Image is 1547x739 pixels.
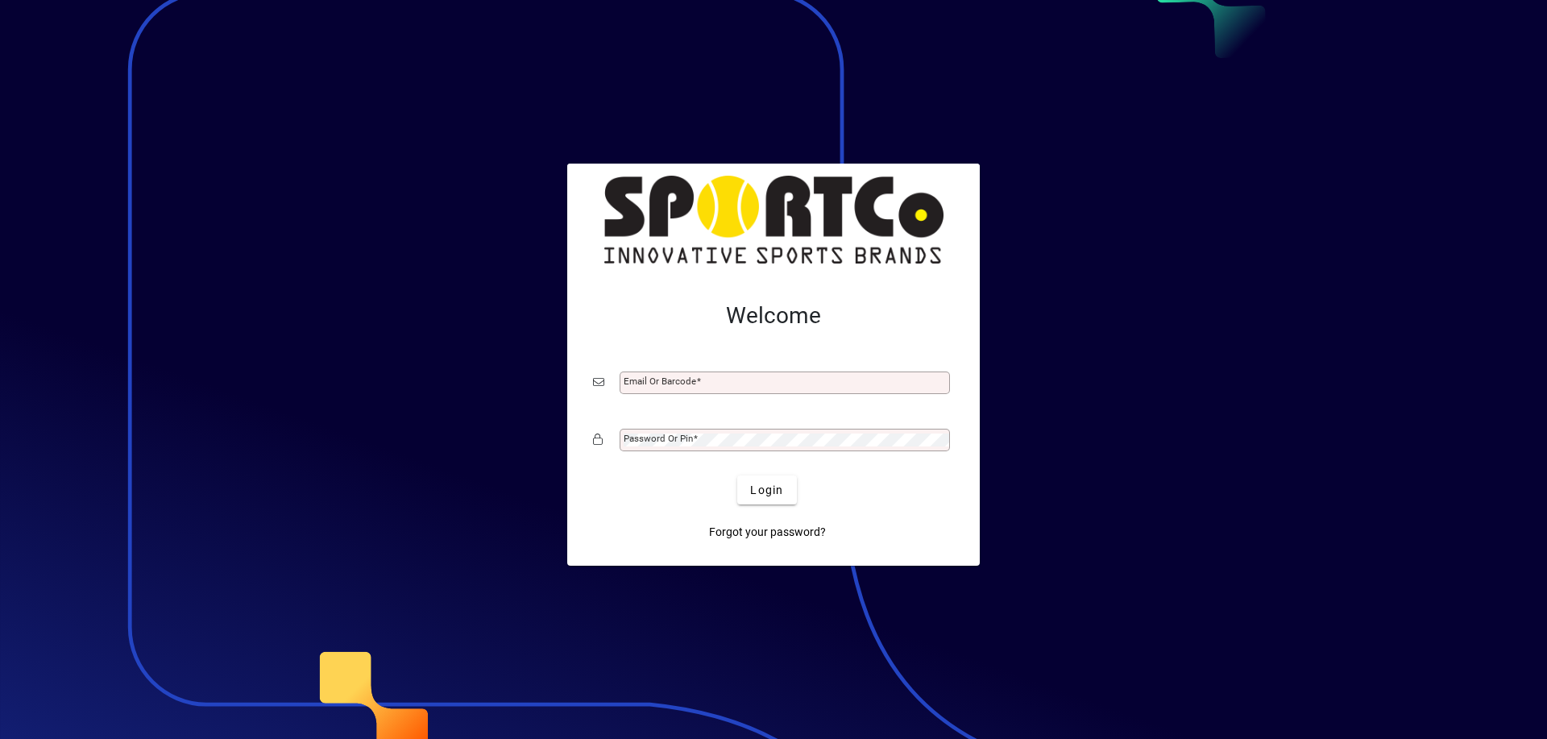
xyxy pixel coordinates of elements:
[624,433,693,444] mat-label: Password or Pin
[709,524,826,541] span: Forgot your password?
[593,302,954,330] h2: Welcome
[624,376,696,387] mat-label: Email or Barcode
[737,475,796,504] button: Login
[750,482,783,499] span: Login
[703,517,832,546] a: Forgot your password?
